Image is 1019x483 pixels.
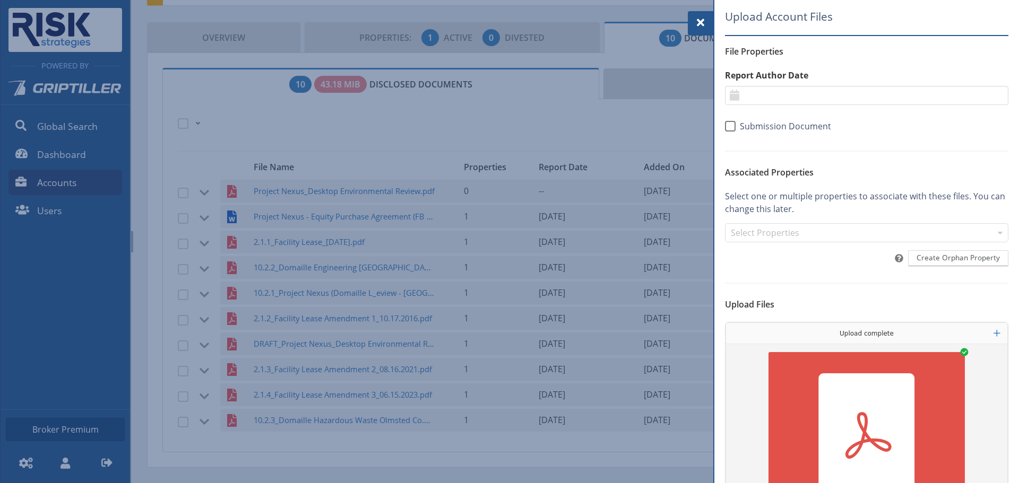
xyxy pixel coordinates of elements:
[736,121,831,131] span: Submission Document
[725,190,1008,215] p: Select one or multiple properties to associate with these files. You can change this later.
[725,69,1008,82] label: Report Author Date
[908,250,1008,267] button: Create Orphan Property
[989,326,1005,341] button: Add more files
[725,47,1008,56] h6: File Properties
[725,168,1008,177] h6: Associated Properties
[725,300,1008,309] h6: Upload Files
[917,252,1000,263] span: Create Orphan Property
[822,323,912,344] div: Upload complete
[725,8,959,25] span: Upload Account Files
